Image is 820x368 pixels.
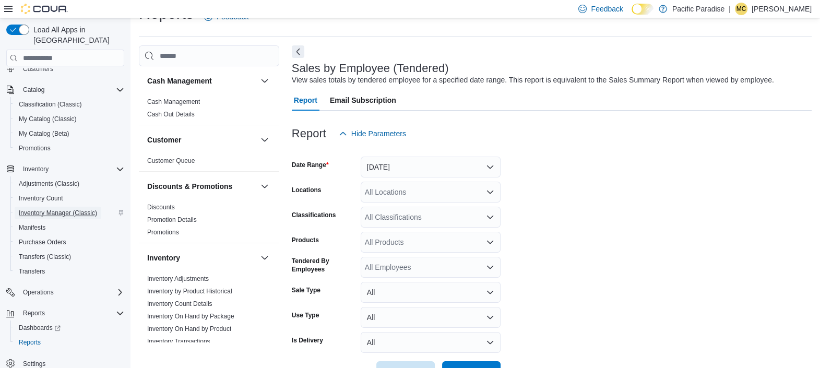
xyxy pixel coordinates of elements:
[486,263,494,271] button: Open list of options
[361,282,501,303] button: All
[258,134,271,146] button: Customer
[19,253,71,261] span: Transfers (Classic)
[258,180,271,193] button: Discounts & Promotions
[15,322,124,334] span: Dashboards
[15,98,86,111] a: Classification (Classic)
[23,165,49,173] span: Inventory
[147,216,197,224] span: Promotion Details
[147,325,231,333] a: Inventory On Hand by Product
[147,337,210,346] span: Inventory Transactions
[29,25,124,45] span: Load All Apps in [GEOGRAPHIC_DATA]
[21,4,68,14] img: Cova
[10,176,128,191] button: Adjustments (Classic)
[361,157,501,177] button: [DATE]
[19,324,61,332] span: Dashboards
[19,163,124,175] span: Inventory
[15,251,124,263] span: Transfers (Classic)
[15,142,124,155] span: Promotions
[147,203,175,211] span: Discounts
[23,86,44,94] span: Catalog
[2,82,128,97] button: Catalog
[15,113,124,125] span: My Catalog (Classic)
[15,236,70,248] a: Purchase Orders
[15,336,124,349] span: Reports
[10,335,128,350] button: Reports
[292,186,322,194] label: Locations
[2,61,128,76] button: Customers
[15,113,81,125] a: My Catalog (Classic)
[10,206,128,220] button: Inventory Manager (Classic)
[15,265,124,278] span: Transfers
[23,309,45,317] span: Reports
[147,98,200,105] a: Cash Management
[15,177,124,190] span: Adjustments (Classic)
[10,220,128,235] button: Manifests
[361,307,501,328] button: All
[335,123,410,144] button: Hide Parameters
[19,238,66,246] span: Purchase Orders
[292,45,304,58] button: Next
[15,177,84,190] a: Adjustments (Classic)
[147,157,195,165] span: Customer Queue
[10,235,128,250] button: Purchase Orders
[147,325,231,333] span: Inventory On Hand by Product
[19,84,49,96] button: Catalog
[19,84,124,96] span: Catalog
[23,65,53,73] span: Customers
[19,307,49,319] button: Reports
[19,144,51,152] span: Promotions
[15,207,101,219] a: Inventory Manager (Classic)
[19,163,53,175] button: Inventory
[15,265,49,278] a: Transfers
[147,228,179,236] span: Promotions
[15,236,124,248] span: Purchase Orders
[147,275,209,282] a: Inventory Adjustments
[19,100,82,109] span: Classification (Classic)
[672,3,724,15] p: Pacific Paradise
[19,338,41,347] span: Reports
[10,264,128,279] button: Transfers
[147,253,256,263] button: Inventory
[15,127,74,140] a: My Catalog (Beta)
[19,286,58,299] button: Operations
[15,127,124,140] span: My Catalog (Beta)
[147,76,256,86] button: Cash Management
[2,306,128,320] button: Reports
[330,90,396,111] span: Email Subscription
[294,90,317,111] span: Report
[147,312,234,320] span: Inventory On Hand by Package
[19,194,63,203] span: Inventory Count
[735,3,747,15] div: Michelle Coelho
[19,63,57,75] a: Customers
[292,75,774,86] div: View sales totals by tendered employee for a specified date range. This report is equivalent to t...
[147,98,200,106] span: Cash Management
[147,300,212,307] a: Inventory Count Details
[10,97,128,112] button: Classification (Classic)
[292,127,326,140] h3: Report
[15,192,124,205] span: Inventory Count
[147,216,197,223] a: Promotion Details
[15,192,67,205] a: Inventory Count
[2,162,128,176] button: Inventory
[591,4,623,14] span: Feedback
[139,201,279,243] div: Discounts & Promotions
[19,223,45,232] span: Manifests
[292,257,356,274] label: Tendered By Employees
[2,285,128,300] button: Operations
[736,3,746,15] span: MC
[147,135,256,145] button: Customer
[147,181,232,192] h3: Discounts & Promotions
[19,267,45,276] span: Transfers
[147,338,210,345] a: Inventory Transactions
[147,288,232,295] a: Inventory by Product Historical
[351,128,406,139] span: Hide Parameters
[23,360,45,368] span: Settings
[258,75,271,87] button: Cash Management
[258,252,271,264] button: Inventory
[10,191,128,206] button: Inventory Count
[10,126,128,141] button: My Catalog (Beta)
[15,322,65,334] a: Dashboards
[139,96,279,125] div: Cash Management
